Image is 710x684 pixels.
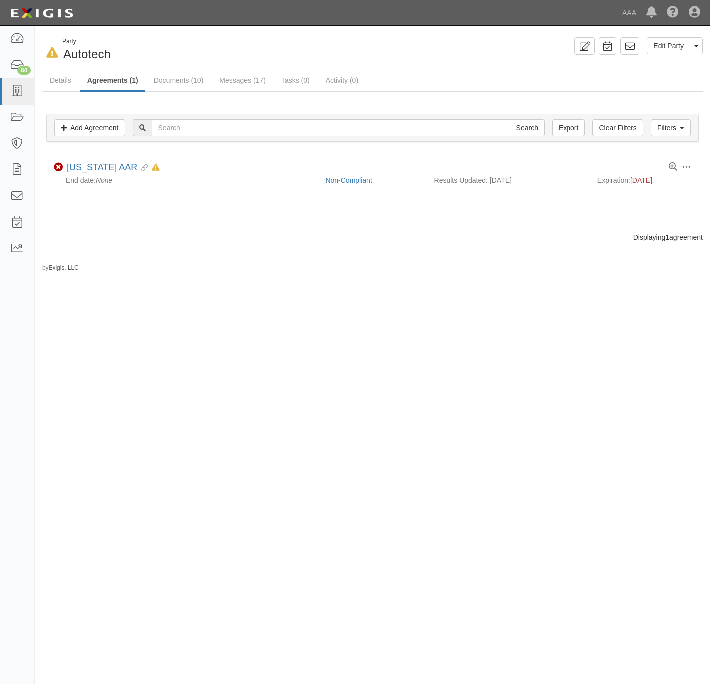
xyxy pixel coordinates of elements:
[35,232,710,242] div: Displaying agreement
[667,7,679,19] i: Help Center - Complianz
[54,163,63,172] i: Non-Compliant
[212,70,273,90] a: Messages (17)
[617,3,641,23] a: AAA
[54,175,318,185] div: End date:
[318,70,366,90] a: Activity (0)
[152,119,510,136] input: Search
[49,264,79,271] a: Exigis, LLC
[67,162,160,173] div: California AAR
[274,70,317,90] a: Tasks (0)
[7,4,76,22] img: logo-5460c22ac91f19d4615b14bd174203de0afe785f0fc80cf4dbbc73dc1793850b.png
[63,47,111,61] span: Autotech
[152,164,160,171] i: In Default as of 09/05/2025
[42,37,365,63] div: Autotech
[592,119,643,136] a: Clear Filters
[46,48,58,58] i: In Default since 09/05/2025
[62,37,111,46] div: Party
[510,119,545,136] input: Search
[647,37,690,54] a: Edit Party
[665,233,669,241] b: 1
[146,70,211,90] a: Documents (10)
[651,119,691,136] a: Filters
[42,264,79,272] small: by
[325,176,372,184] a: Non-Compliant
[137,165,148,172] i: Evidence Linked
[17,66,31,75] div: 84
[552,119,585,136] a: Export
[96,176,112,184] em: None
[42,70,79,90] a: Details
[597,175,691,185] div: Expiration:
[67,162,137,172] a: [US_STATE] AAR
[630,176,652,184] span: [DATE]
[54,119,125,136] a: Add Agreement
[434,175,582,185] div: Results Updated: [DATE]
[80,70,145,92] a: Agreements (1)
[669,163,677,172] a: View results summary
